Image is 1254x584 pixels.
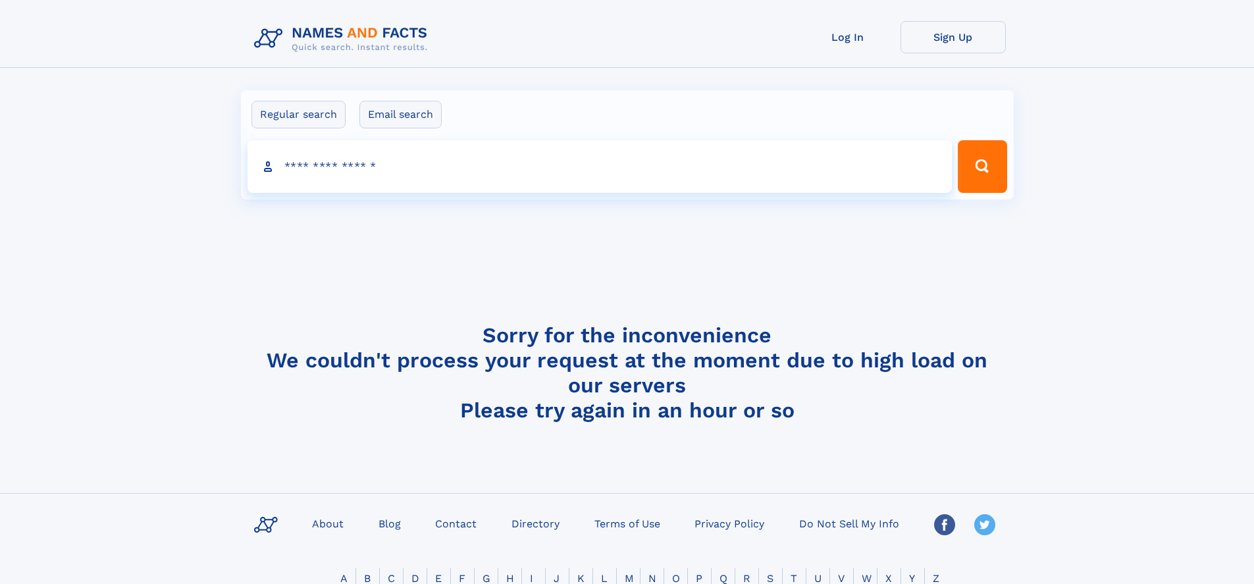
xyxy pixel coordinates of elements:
a: Directory [506,514,565,533]
label: Email search [359,101,442,128]
a: About [307,514,349,533]
input: search input [248,140,953,193]
img: Logo Names and Facts [249,21,438,57]
a: Blog [373,514,406,533]
a: Do Not Sell My Info [794,514,904,533]
button: Search Button [958,140,1006,193]
img: Twitter [974,514,995,535]
label: Regular search [251,101,346,128]
a: Contact [430,514,482,533]
img: Facebook [934,514,955,535]
a: Sign Up [901,21,1006,53]
a: Privacy Policy [689,514,770,533]
a: Log In [795,21,901,53]
h4: Sorry for the inconvenience We couldn't process your request at the moment due to high load on ou... [249,323,1006,423]
a: Terms of Use [589,514,666,533]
